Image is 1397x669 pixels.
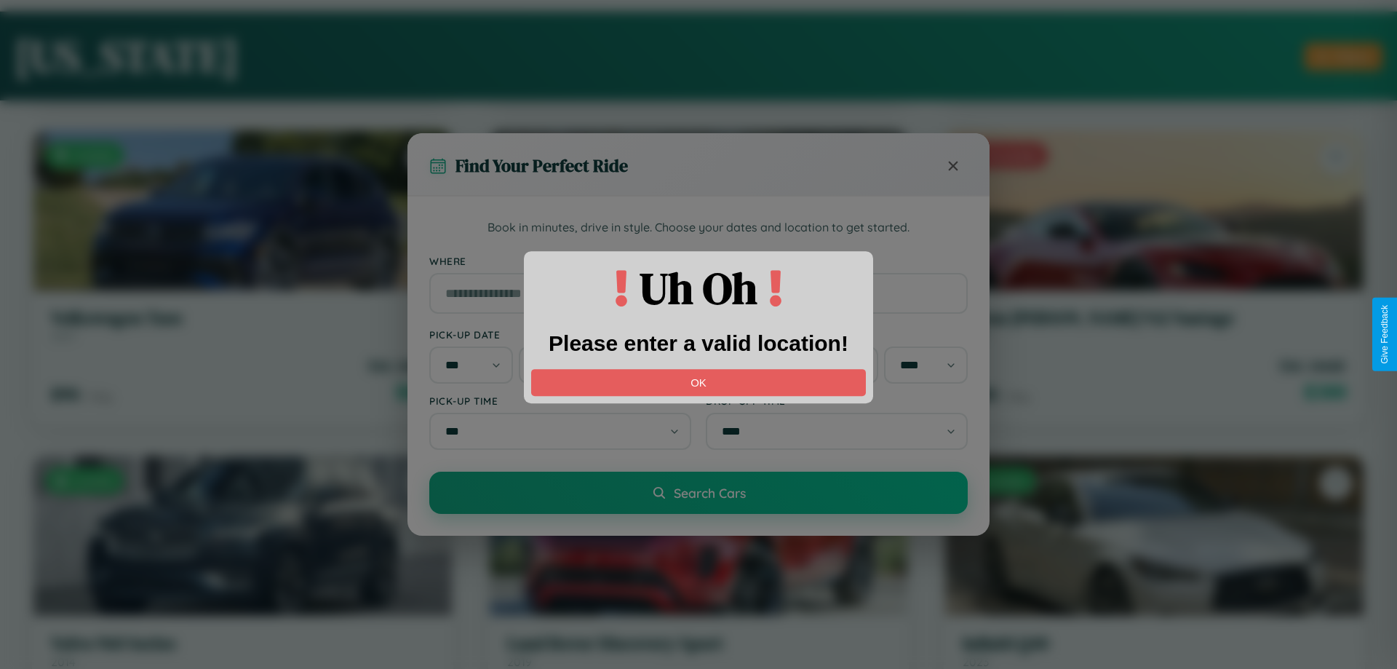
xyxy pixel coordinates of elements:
label: Where [429,255,968,267]
p: Book in minutes, drive in style. Choose your dates and location to get started. [429,218,968,237]
label: Pick-up Time [429,395,691,407]
label: Drop-off Time [706,395,968,407]
label: Drop-off Date [706,328,968,341]
label: Pick-up Date [429,328,691,341]
h3: Find Your Perfect Ride [455,154,628,178]
span: Search Cars [674,485,746,501]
